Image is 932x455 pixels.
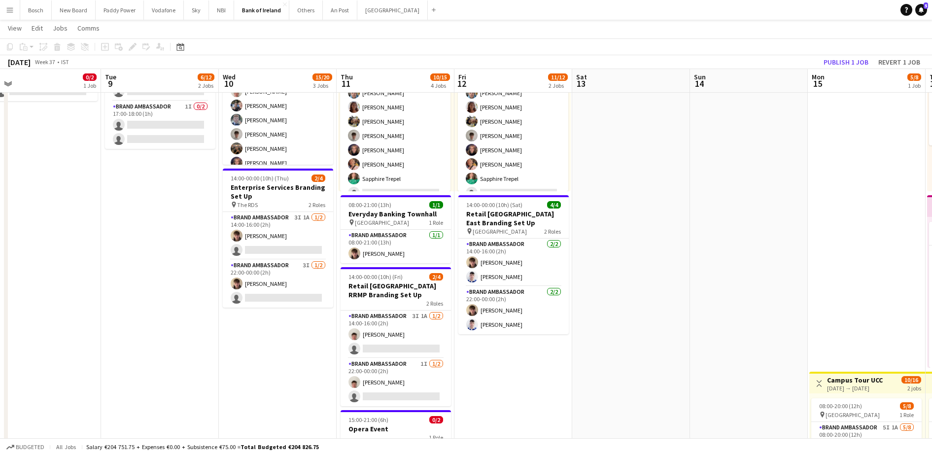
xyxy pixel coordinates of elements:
[16,444,44,451] span: Budgeted
[915,4,927,16] a: 5
[924,2,928,9] span: 5
[874,56,924,69] button: Revert 1 job
[32,24,43,33] span: Edit
[86,443,319,451] div: Salary €204 751.75 + Expenses €0.00 + Subsistence €75.00 =
[61,58,69,66] div: IST
[49,22,71,35] a: Jobs
[184,0,209,20] button: Sky
[20,0,52,20] button: Bosch
[357,0,428,20] button: [GEOGRAPHIC_DATA]
[144,0,184,20] button: Vodafone
[96,0,144,20] button: Paddy Power
[28,22,47,35] a: Edit
[8,24,22,33] span: View
[289,0,323,20] button: Others
[54,443,78,451] span: All jobs
[209,0,234,20] button: NBI
[234,0,289,20] button: Bank of Ireland
[4,22,26,35] a: View
[323,0,357,20] button: An Post
[77,24,100,33] span: Comms
[820,56,872,69] button: Publish 1 job
[73,22,104,35] a: Comms
[241,443,319,451] span: Total Budgeted €204 826.75
[8,57,31,67] div: [DATE]
[52,0,96,20] button: New Board
[5,442,46,453] button: Budgeted
[53,24,68,33] span: Jobs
